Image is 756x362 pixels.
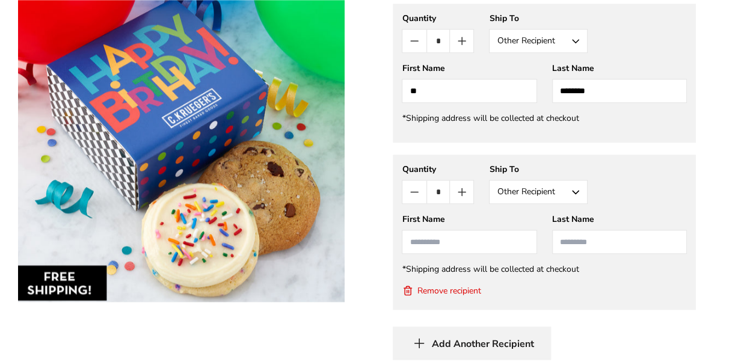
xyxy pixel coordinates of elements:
input: Quantity [426,180,450,203]
div: *Shipping address will be collected at checkout [402,112,687,124]
div: Ship To [489,164,588,175]
button: Count minus [402,180,426,203]
gfm-form: New recipient [393,4,696,143]
iframe: Sign Up via Text for Offers [10,316,124,352]
div: Quantity [402,13,474,24]
div: First Name [402,213,536,225]
button: Count plus [450,180,473,203]
button: Other Recipient [489,180,588,204]
div: Last Name [552,63,687,74]
div: Ship To [489,13,588,24]
input: First Name [402,79,536,103]
div: First Name [402,63,536,74]
div: Quantity [402,164,474,175]
button: Add Another Recipient [393,327,551,360]
button: Count plus [450,29,473,52]
input: First Name [402,230,536,254]
input: Quantity [426,29,450,52]
input: Last Name [552,79,687,103]
div: Last Name [552,213,687,225]
div: *Shipping address will be collected at checkout [402,263,687,275]
span: Add Another Recipient [431,338,533,350]
input: Last Name [552,230,687,254]
button: Other Recipient [489,29,588,53]
gfm-form: New recipient [393,155,696,310]
button: Count minus [402,29,426,52]
button: Remove recipient [402,284,481,296]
